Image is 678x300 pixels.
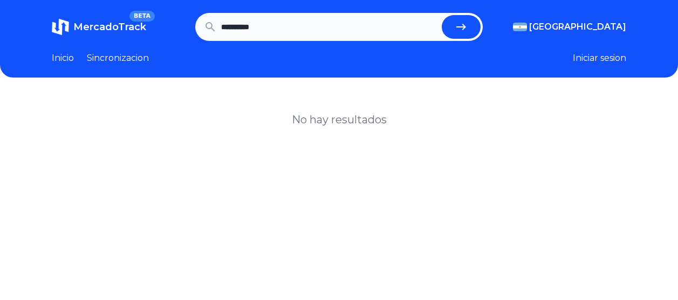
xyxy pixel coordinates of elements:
a: Inicio [52,52,74,65]
button: Iniciar sesion [573,52,626,65]
span: MercadoTrack [73,21,146,33]
h1: No hay resultados [292,112,387,127]
a: Sincronizacion [87,52,149,65]
img: MercadoTrack [52,18,69,36]
button: [GEOGRAPHIC_DATA] [513,20,626,33]
span: BETA [129,11,155,22]
span: [GEOGRAPHIC_DATA] [529,20,626,33]
a: MercadoTrackBETA [52,18,146,36]
img: Argentina [513,23,527,31]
